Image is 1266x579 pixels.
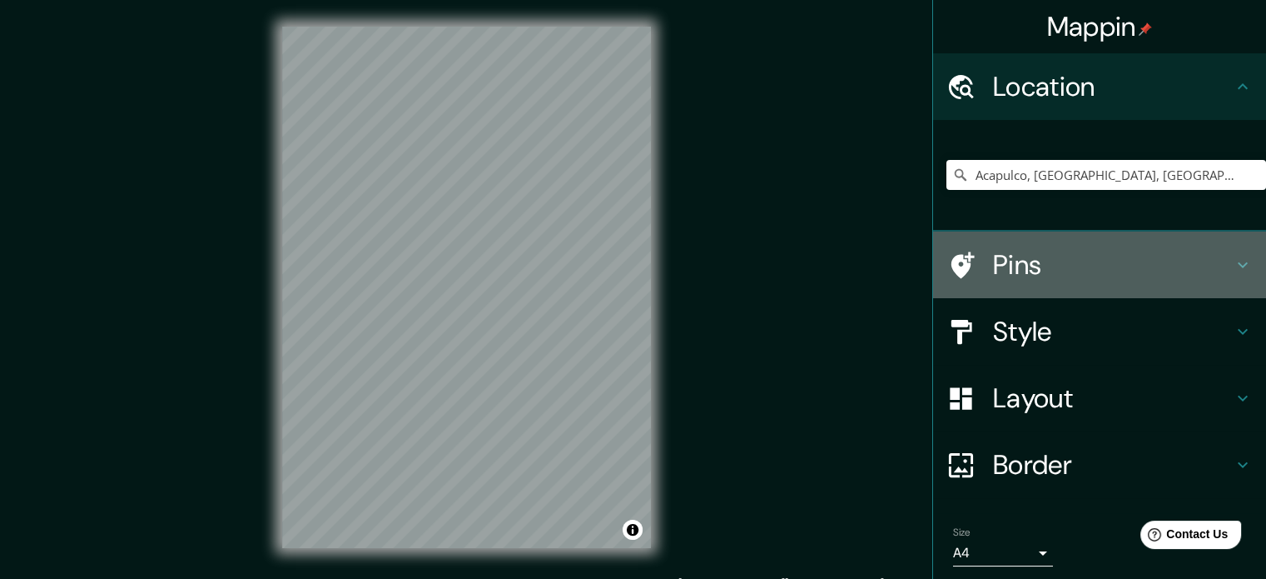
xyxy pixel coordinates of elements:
[933,232,1266,298] div: Pins
[946,160,1266,190] input: Pick your city or area
[933,298,1266,365] div: Style
[623,520,643,540] button: Toggle attribution
[933,365,1266,432] div: Layout
[1118,514,1248,561] iframe: Help widget launcher
[993,315,1233,348] h4: Style
[993,248,1233,282] h4: Pins
[993,448,1233,482] h4: Border
[993,382,1233,415] h4: Layout
[282,27,651,548] canvas: Map
[1047,10,1153,43] h4: Mappin
[993,70,1233,103] h4: Location
[1139,22,1152,36] img: pin-icon.png
[953,540,1053,567] div: A4
[953,526,971,540] label: Size
[933,432,1266,498] div: Border
[933,53,1266,120] div: Location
